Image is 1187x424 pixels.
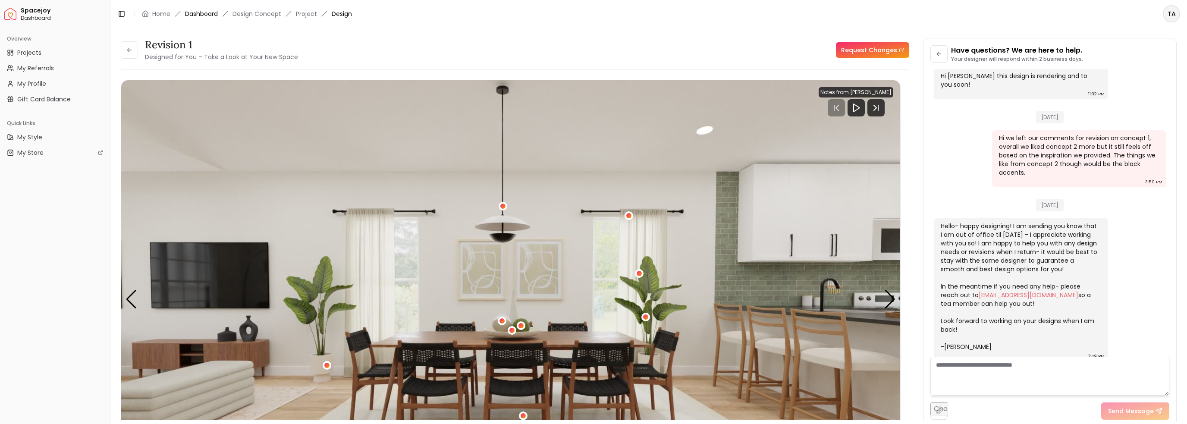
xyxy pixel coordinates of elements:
span: Spacejoy [21,7,107,15]
div: Hello- happy designing! I am sending you know that I am out of office til [DATE] - I appreciate w... [941,222,1099,351]
span: My Referrals [17,64,54,72]
span: [DATE] [1036,199,1064,211]
a: Projects [3,46,107,60]
svg: Play [851,103,861,113]
span: Projects [17,48,41,57]
div: 3:50 PM [1145,178,1162,186]
a: Project [296,9,317,18]
span: TA [1164,6,1179,22]
span: Dashboard [21,15,107,22]
li: Design Concept [232,9,281,18]
a: My Style [3,130,107,144]
button: TA [1163,5,1180,22]
div: Overview [3,32,107,46]
div: Previous slide [126,290,137,309]
a: My Referrals [3,61,107,75]
a: Dashboard [185,9,218,18]
span: My Profile [17,79,46,88]
div: 11:32 PM [1088,90,1105,98]
svg: Next Track [867,99,885,116]
span: Gift Card Balance [17,95,71,104]
p: Your designer will respond within 2 business days. [951,56,1083,63]
small: Designed for You – Take a Look at Your New Space [145,53,298,61]
a: Gift Card Balance [3,92,107,106]
div: Next slide [884,290,896,309]
div: 7:49 PM [1088,352,1105,361]
div: Hi [PERSON_NAME] this design is rendering and to you soon! [941,72,1099,89]
img: Spacejoy Logo [4,8,16,20]
div: Quick Links [3,116,107,130]
span: My Store [17,148,44,157]
div: Notes from [PERSON_NAME] [819,87,893,97]
p: Have questions? We are here to help. [951,45,1083,56]
a: Home [152,9,170,18]
h3: Revision 1 [145,38,298,52]
nav: breadcrumb [142,9,352,18]
a: Spacejoy [4,8,16,20]
a: Request Changes [836,42,909,58]
a: My Profile [3,77,107,91]
a: My Store [3,146,107,160]
div: Hi we left our comments for revision on concept 1, overall we liked concept 2 more but it still f... [999,134,1158,177]
a: [EMAIL_ADDRESS][DOMAIN_NAME] [979,291,1078,299]
span: My Style [17,133,42,141]
span: Design [332,9,352,18]
span: [DATE] [1036,111,1064,123]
